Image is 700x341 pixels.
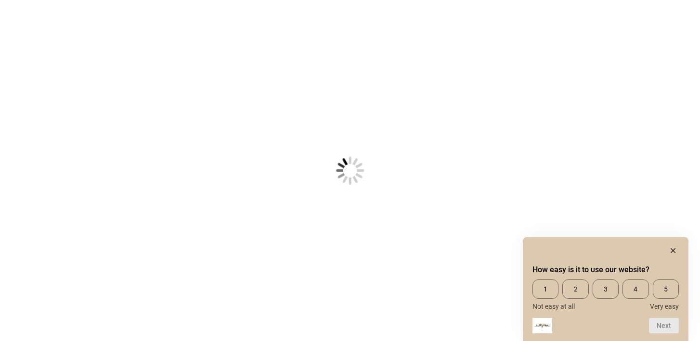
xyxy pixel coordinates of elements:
[532,264,679,276] h2: How easy is it to use our website? Select an option from 1 to 5, with 1 being Not easy at all and...
[593,279,619,299] span: 3
[532,279,558,299] span: 1
[532,303,575,310] span: Not easy at all
[653,279,679,299] span: 5
[667,245,679,256] button: Hide survey
[562,279,588,299] span: 2
[649,318,679,333] button: Next question
[288,109,412,232] img: Loading
[650,303,679,310] span: Very easy
[532,279,679,310] div: How easy is it to use our website? Select an option from 1 to 5, with 1 being Not easy at all and...
[622,279,648,299] span: 4
[532,245,679,333] div: How easy is it to use our website? Select an option from 1 to 5, with 1 being Not easy at all and...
